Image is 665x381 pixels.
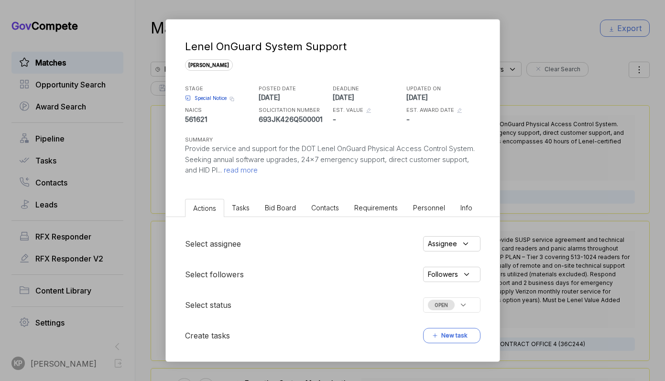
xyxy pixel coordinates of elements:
p: - [406,114,478,124]
div: Lenel OnGuard System Support [185,39,477,54]
h5: STAGE [185,85,257,93]
p: [DATE] [406,92,478,102]
h5: EST. VALUE [333,106,363,114]
span: Tasks [232,204,250,212]
p: [DATE] [333,92,404,102]
span: Requirements [354,204,398,212]
p: - [333,114,404,124]
h5: Select assignee [185,238,241,250]
h5: Select followers [185,269,244,280]
p: 561621 [185,114,257,124]
h5: POSTED DATE [259,85,330,93]
h5: UPDATED ON [406,85,478,93]
p: [DATE] [259,92,330,102]
p: 693JK426Q500001 [259,114,330,124]
h5: Create tasks [185,330,230,341]
span: Actions [193,204,216,212]
h5: Select status [185,299,231,311]
span: Assignee [428,239,457,249]
span: Personnel [413,204,445,212]
h5: SOLICITATION NUMBER [259,106,330,114]
span: Followers [428,269,458,279]
h5: SUMMARY [185,136,465,144]
button: New task [423,328,480,343]
span: Bid Board [265,204,296,212]
span: Special Notice [195,95,227,102]
h5: NAICS [185,106,257,114]
h5: DEADLINE [333,85,404,93]
span: OPEN [428,300,455,310]
span: Contacts [311,204,339,212]
h5: EST. AWARD DATE [406,106,454,114]
span: [PERSON_NAME] [185,59,233,71]
a: Special Notice [185,95,227,102]
span: Info [460,204,472,212]
p: Provide service and support for the DOT Lenel OnGuard Physical Access Control System. Seeking ann... [185,143,480,176]
span: read more [222,165,258,174]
